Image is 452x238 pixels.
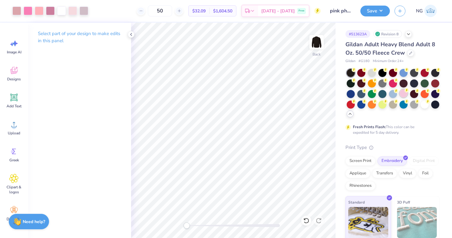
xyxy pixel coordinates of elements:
[345,41,435,56] span: Gildan Adult Heavy Blend Adult 8 Oz. 50/50 Fleece Crew
[345,181,376,191] div: Rhinestones
[23,219,45,225] strong: Need help?
[4,185,24,195] span: Clipart & logos
[399,169,416,178] div: Vinyl
[360,6,390,16] button: Save
[310,36,323,48] img: Back
[373,59,404,64] span: Minimum Order: 24 +
[397,199,410,205] span: 3D Puff
[192,8,206,14] span: $32.09
[7,77,21,82] span: Designs
[348,199,365,205] span: Standard
[8,131,20,136] span: Upload
[424,5,437,17] img: Nola Gabbard
[373,30,402,38] div: Revision 8
[345,156,376,166] div: Screen Print
[9,158,19,163] span: Greek
[372,169,397,178] div: Transfers
[377,156,407,166] div: Embroidery
[261,8,295,14] span: [DATE] - [DATE]
[397,207,437,238] img: 3D Puff
[348,207,388,238] img: Standard
[213,8,232,14] span: $1,604.50
[7,104,21,109] span: Add Text
[325,5,356,17] input: Untitled Design
[345,169,370,178] div: Applique
[345,144,440,151] div: Print Type
[38,30,121,44] p: Select part of your design to make edits in this panel
[148,5,172,16] input: – –
[313,52,321,57] div: Back
[345,30,370,38] div: # 513623A
[7,50,21,55] span: Image AI
[416,7,423,15] span: NG
[299,9,304,13] span: Free
[353,124,429,135] div: This color can be expedited for 5 day delivery.
[345,59,355,64] span: Gildan
[418,169,433,178] div: Foil
[409,156,439,166] div: Digital Print
[7,217,21,222] span: Decorate
[353,124,386,129] strong: Fresh Prints Flash:
[184,222,190,229] div: Accessibility label
[358,59,370,64] span: # G180
[413,5,440,17] a: NG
